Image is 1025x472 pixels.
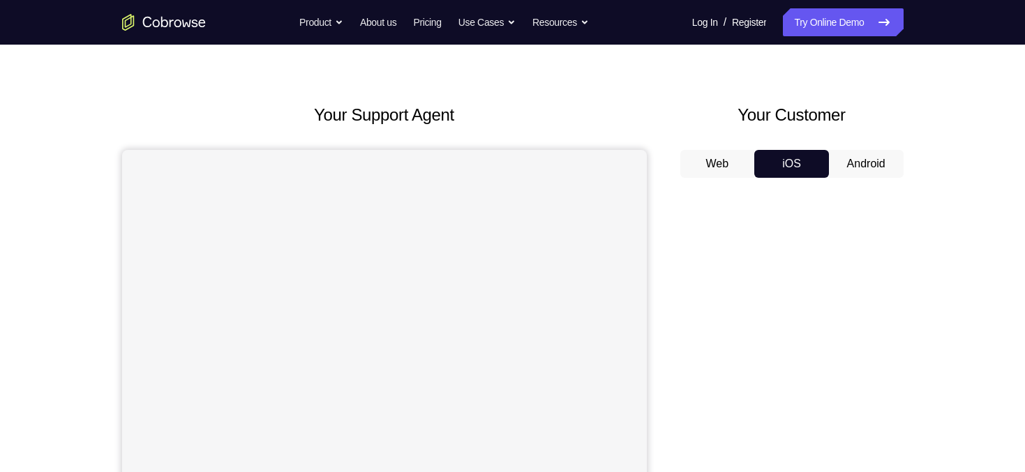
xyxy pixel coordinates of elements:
[724,14,726,31] span: /
[680,102,904,128] h2: Your Customer
[122,14,206,31] a: Go to the home page
[360,8,396,36] a: About us
[122,102,647,128] h2: Your Support Agent
[754,150,829,178] button: iOS
[783,8,903,36] a: Try Online Demo
[829,150,904,178] button: Android
[413,8,441,36] a: Pricing
[532,8,589,36] button: Resources
[458,8,516,36] button: Use Cases
[299,8,343,36] button: Product
[692,8,718,36] a: Log In
[732,8,766,36] a: Register
[680,150,755,178] button: Web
